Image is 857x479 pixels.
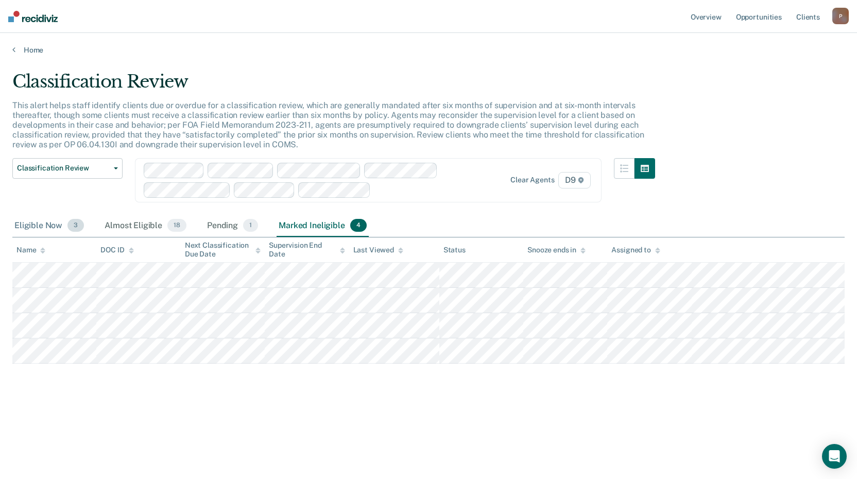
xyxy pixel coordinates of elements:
[100,246,133,254] div: DOC ID
[12,215,86,237] div: Eligible Now3
[12,100,644,150] p: This alert helps staff identify clients due or overdue for a classification review, which are gen...
[350,219,367,232] span: 4
[167,219,186,232] span: 18
[12,158,123,179] button: Classification Review
[102,215,188,237] div: Almost Eligible18
[443,246,466,254] div: Status
[8,11,58,22] img: Recidiviz
[277,215,369,237] div: Marked Ineligible4
[205,215,260,237] div: Pending1
[353,246,403,254] div: Last Viewed
[510,176,554,184] div: Clear agents
[67,219,84,232] span: 3
[611,246,660,254] div: Assigned to
[269,241,345,259] div: Supervision End Date
[12,45,845,55] a: Home
[822,444,847,469] div: Open Intercom Messenger
[243,219,258,232] span: 1
[16,246,45,254] div: Name
[185,241,261,259] div: Next Classification Due Date
[17,164,110,173] span: Classification Review
[527,246,586,254] div: Snooze ends in
[832,8,849,24] button: P
[558,172,591,189] span: D9
[12,71,655,100] div: Classification Review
